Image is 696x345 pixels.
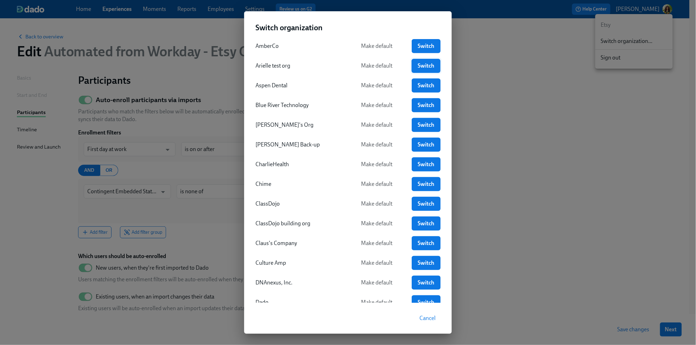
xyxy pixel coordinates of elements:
[348,236,406,250] button: Make default
[348,59,406,73] button: Make default
[353,161,401,168] span: Make default
[415,311,441,325] button: Cancel
[255,62,342,70] div: Arielle test org
[353,220,401,227] span: Make default
[348,157,406,171] button: Make default
[255,42,342,50] div: AmberCo
[348,276,406,290] button: Make default
[255,220,342,227] div: ClassDojo building org
[255,82,342,89] div: Aspen Dental
[348,177,406,191] button: Make default
[412,217,441,231] a: Switch
[417,220,436,227] span: Switch
[255,161,342,168] div: CharlieHealth
[412,98,441,112] a: Switch
[348,138,406,152] button: Make default
[417,299,436,306] span: Switch
[353,240,401,247] span: Make default
[353,102,401,109] span: Make default
[417,259,436,266] span: Switch
[417,62,436,69] span: Switch
[412,39,441,53] a: Switch
[412,118,441,132] a: Switch
[348,79,406,93] button: Make default
[255,180,342,188] div: Chime
[353,181,401,188] span: Make default
[417,121,436,128] span: Switch
[412,177,441,191] a: Switch
[412,256,441,270] a: Switch
[348,217,406,231] button: Make default
[255,279,342,287] div: DNAnexus, Inc.
[417,181,436,188] span: Switch
[417,141,436,148] span: Switch
[412,236,441,250] a: Switch
[412,59,441,73] a: Switch
[255,299,342,306] div: Dado
[412,138,441,152] a: Switch
[255,23,441,33] h2: Switch organization
[348,197,406,211] button: Make default
[412,295,441,309] a: Switch
[412,276,441,290] a: Switch
[353,259,401,266] span: Make default
[417,102,436,109] span: Switch
[412,157,441,171] a: Switch
[417,240,436,247] span: Switch
[417,82,436,89] span: Switch
[353,121,401,128] span: Make default
[353,62,401,69] span: Make default
[353,82,401,89] span: Make default
[353,279,401,286] span: Make default
[417,200,436,207] span: Switch
[255,101,342,109] div: Blue River Technology
[255,239,342,247] div: Claus's Company
[417,43,436,50] span: Switch
[353,141,401,148] span: Make default
[348,295,406,309] button: Make default
[348,39,406,53] button: Make default
[348,118,406,132] button: Make default
[353,200,401,207] span: Make default
[417,279,436,286] span: Switch
[255,200,342,208] div: ClassDojo
[412,197,441,211] a: Switch
[255,121,342,129] div: [PERSON_NAME]'s Org
[353,43,401,50] span: Make default
[353,299,401,306] span: Make default
[255,259,342,267] div: Culture Amp
[255,141,342,149] div: [PERSON_NAME] Back-up
[419,315,436,322] span: Cancel
[412,79,441,93] a: Switch
[348,256,406,270] button: Make default
[417,161,436,168] span: Switch
[348,98,406,112] button: Make default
